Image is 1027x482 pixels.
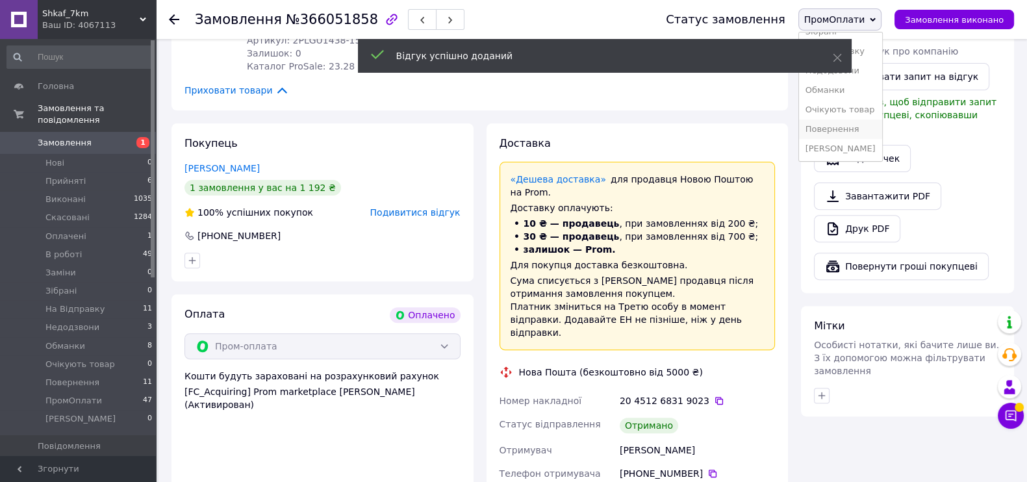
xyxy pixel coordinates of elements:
span: Замовлення [38,137,92,149]
div: Кошти будуть зараховані на розрахунковий рахунок [184,370,461,411]
span: Оплачені [45,231,86,242]
div: 1 замовлення у вас на 1 192 ₴ [184,180,341,196]
li: [PERSON_NAME] [799,139,882,159]
span: Обманки [45,340,85,352]
span: Номер накладної [500,396,582,406]
span: №366051858 [286,12,378,27]
span: В роботі [45,249,82,260]
li: Повернення [799,120,882,139]
span: 8 [147,340,152,352]
div: Доставку оплачують: [511,201,765,214]
span: Отримувач [500,445,552,455]
span: 6 [147,175,152,187]
div: Нова Пошта (безкоштовно від 5000 ₴) [516,366,706,379]
div: Статус замовлення [666,13,785,26]
div: Відгук успішно доданий [396,49,800,62]
span: Недодзвони [45,322,99,333]
span: 0 [147,413,152,425]
span: Покупець [184,137,238,149]
span: Залишок: 0 [247,48,301,58]
span: Очікують товар [45,359,115,370]
span: 0 [147,157,152,169]
span: 1035 [134,194,152,205]
span: 10 ₴ — продавець [524,218,620,229]
span: Повідомлення [38,440,101,452]
div: [PERSON_NAME] [617,438,778,462]
span: Статус відправлення [500,419,601,429]
span: Прийняті [45,175,86,187]
span: Мітки [814,320,845,332]
input: Пошук [6,45,153,69]
button: Повернути гроші покупцеві [814,253,989,280]
a: [PERSON_NAME] [184,163,260,173]
span: 0 [147,267,152,279]
span: На Відправку [45,303,105,315]
div: [PHONE_NUMBER] [620,467,775,480]
span: У вас є 28 днів, щоб відправити запит на відгук покупцеві, скопіювавши посилання. [814,97,996,133]
span: Зібрані [45,285,77,297]
div: Сума списується з [PERSON_NAME] продавця після отримання замовлення покупцем. Платник зміниться н... [511,274,765,339]
span: Shkaf_7km [42,8,140,19]
div: для продавця Новою Поштою на Prom. [511,173,765,199]
span: Доставка [500,137,551,149]
span: Приховати товари [184,83,289,97]
span: 11 [143,377,152,388]
span: 1 [136,137,149,148]
li: , при замовленнях від 200 ₴; [511,217,765,230]
li: , при замовленнях від 700 ₴; [511,230,765,243]
span: Повернення [45,377,99,388]
div: Отримано [620,418,678,433]
div: Оплачено [390,307,460,323]
span: Нові [45,157,64,169]
a: Друк PDF [814,215,900,242]
span: 47 [143,395,152,407]
span: 1284 [134,212,152,223]
span: Замовлення виконано [905,15,1004,25]
div: Для покупця доставка безкоштовна. [511,259,765,272]
span: ПромОплати [45,395,102,407]
button: Скопіювати запит на відгук [814,63,989,90]
span: Виконані [45,194,86,205]
span: Каталог ProSale: 23.28 ₴ [247,61,364,71]
span: Запит на відгук про компанію [814,46,958,57]
span: Замовлення та повідомлення [38,103,156,126]
span: Телефон отримувача [500,468,601,479]
div: Ваш ID: 4067113 [42,19,156,31]
a: Завантажити PDF [814,183,941,210]
span: Подивитися відгук [370,207,461,218]
span: 1 [147,231,152,242]
a: «Дешева доставка» [511,174,606,184]
span: 30 ₴ — продавець [524,231,620,242]
span: Особисті нотатки, які бачите лише ви. З їх допомогою можна фільтрувати замовлення [814,340,999,376]
span: 3 [147,322,152,333]
span: ПромОплати [804,14,865,25]
span: Скасовані [45,212,90,223]
li: Обманки [799,81,882,100]
span: Артикул: 2PLGU1438-157a [247,35,372,45]
div: 20 4512 6831 9023 [620,394,775,407]
span: [PERSON_NAME] [45,413,116,425]
div: [PHONE_NUMBER] [196,229,282,242]
span: Головна [38,81,74,92]
div: Повернутися назад [169,13,179,26]
span: Замовлення [195,12,282,27]
span: 0 [147,359,152,370]
button: Замовлення виконано [894,10,1014,29]
span: 0 [147,285,152,297]
span: Заміни [45,267,76,279]
li: Очікують товар [799,100,882,120]
div: успішних покупок [184,206,313,219]
div: [FC_Acquiring] Prom marketplace [PERSON_NAME] (Активирован) [184,385,461,411]
span: Оплата [184,308,225,320]
span: залишок — Prom. [524,244,616,255]
span: 11 [143,303,152,315]
span: 49 [143,249,152,260]
span: 100% [197,207,223,218]
button: Чат з покупцем [998,403,1024,429]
